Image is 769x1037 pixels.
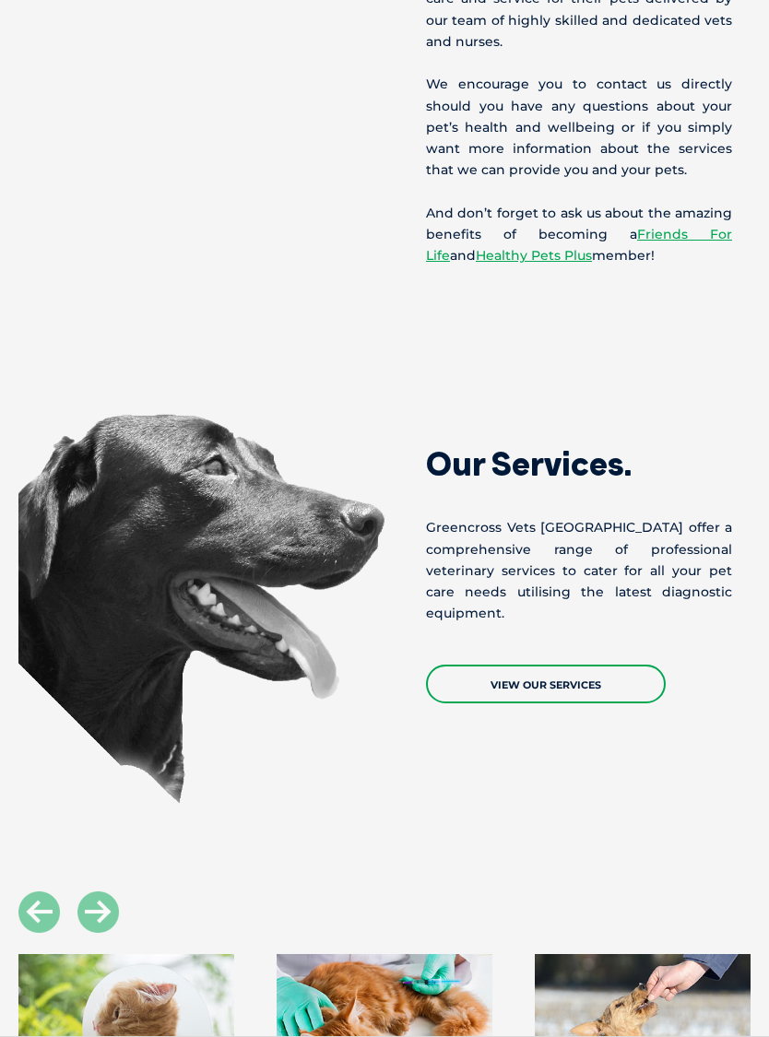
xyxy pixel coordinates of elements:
[426,448,732,481] h2: Our Services.
[426,518,732,625] p: Greencross Vets [GEOGRAPHIC_DATA] offer a comprehensive range of professional veterinary services...
[476,248,592,265] a: Healthy Pets Plus
[426,75,732,182] p: We encourage you to contact us directly should you have any questions about your pet’s health and...
[426,204,732,268] p: And don’t forget to ask us about the amazing benefits of becoming a and member!
[426,666,666,704] a: View Our Services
